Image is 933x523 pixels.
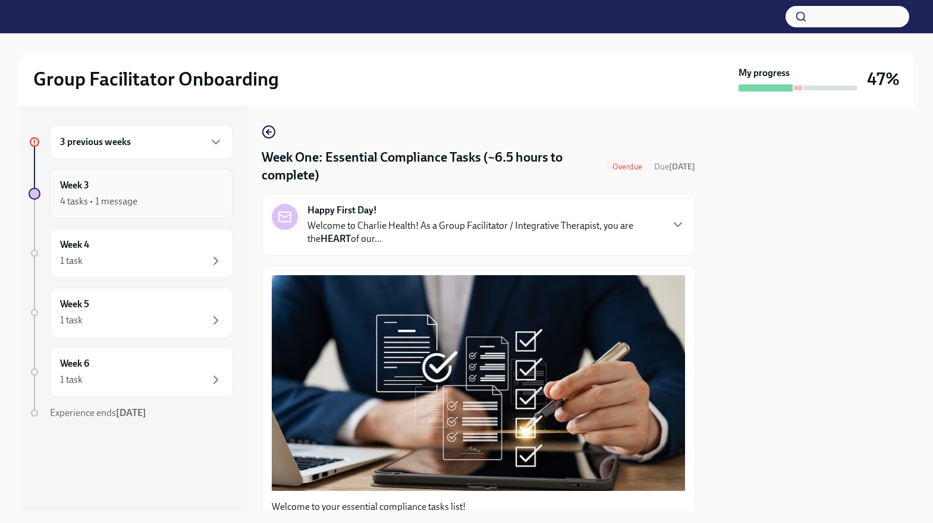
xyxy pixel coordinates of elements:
[307,219,661,245] p: Welcome to Charlie Health! As a Group Facilitator / Integrative Therapist, you are the of our...
[50,125,233,159] div: 3 previous weeks
[29,169,233,219] a: Week 34 tasks • 1 message
[669,162,695,172] strong: [DATE]
[867,68,900,90] h3: 47%
[654,162,695,172] span: Due
[29,228,233,278] a: Week 41 task
[307,204,377,217] strong: Happy First Day!
[739,67,790,80] strong: My progress
[321,233,351,244] strong: HEART
[60,254,83,267] div: 1 task
[272,500,685,513] p: Welcome to your essential compliance tasks list!
[262,149,601,184] h4: Week One: Essential Compliance Tasks (~6.5 hours to complete)
[29,347,233,397] a: Week 61 task
[60,298,89,311] h6: Week 5
[24,7,90,26] img: CharlieHealth
[60,136,131,149] h6: 3 previous weeks
[29,288,233,338] a: Week 51 task
[60,179,89,192] h6: Week 3
[60,238,89,251] h6: Week 4
[605,162,649,171] span: Overdue
[272,275,685,491] button: Zoom image
[60,373,83,386] div: 1 task
[50,407,146,418] span: Experience ends
[116,407,146,418] strong: [DATE]
[60,195,137,208] div: 4 tasks • 1 message
[60,314,83,327] div: 1 task
[60,357,89,370] h6: Week 6
[654,161,695,172] span: September 22nd, 2025 10:00
[33,67,279,91] h2: Group Facilitator Onboarding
